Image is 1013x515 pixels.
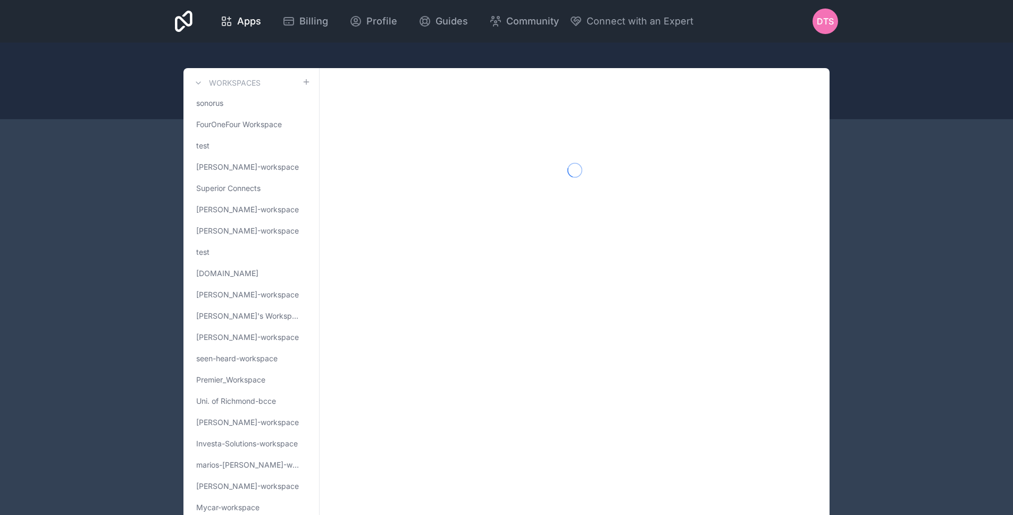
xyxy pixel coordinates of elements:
span: Guides [436,14,468,29]
span: Uni. of Richmond-bcce [196,396,276,406]
a: sonorus [192,94,311,113]
span: [PERSON_NAME]-workspace [196,417,299,428]
a: [PERSON_NAME]-workspace [192,157,311,177]
a: test [192,243,311,262]
span: sonorus [196,98,223,109]
a: [PERSON_NAME]-workspace [192,413,311,432]
span: FourOneFour Workspace [196,119,282,130]
a: [PERSON_NAME]-workspace [192,221,311,240]
a: Premier_Workspace [192,370,311,389]
a: [PERSON_NAME]-workspace [192,477,311,496]
a: [PERSON_NAME]-workspace [192,285,311,304]
a: Guides [410,10,476,33]
a: FourOneFour Workspace [192,115,311,134]
a: Workspaces [192,77,261,89]
span: Connect with an Expert [587,14,693,29]
span: marios-[PERSON_NAME]-workspace [196,460,302,470]
a: marios-[PERSON_NAME]-workspace [192,455,311,475]
a: [PERSON_NAME]-workspace [192,328,311,347]
a: Profile [341,10,406,33]
a: Superior Connects [192,179,311,198]
h3: Workspaces [209,78,261,88]
span: [PERSON_NAME]'s Workspace [196,311,302,321]
span: [PERSON_NAME]-workspace [196,332,299,343]
a: Investa-Solutions-workspace [192,434,311,453]
span: Mycar-workspace [196,502,259,513]
a: Apps [212,10,270,33]
span: Investa-Solutions-workspace [196,438,298,449]
a: Billing [274,10,337,33]
span: [PERSON_NAME]-workspace [196,226,299,236]
a: [PERSON_NAME]-workspace [192,200,311,219]
span: [PERSON_NAME]-workspace [196,162,299,172]
span: Profile [366,14,397,29]
span: DTS [817,15,834,28]
span: [PERSON_NAME]-workspace [196,481,299,492]
span: test [196,140,210,151]
span: Premier_Workspace [196,375,265,385]
a: Community [481,10,567,33]
span: Billing [299,14,328,29]
button: Connect with an Expert [570,14,693,29]
span: [DOMAIN_NAME] [196,268,258,279]
a: seen-heard-workspace [192,349,311,368]
span: Superior Connects [196,183,261,194]
span: Apps [237,14,261,29]
a: test [192,136,311,155]
span: [PERSON_NAME]-workspace [196,204,299,215]
span: Community [506,14,559,29]
span: seen-heard-workspace [196,353,278,364]
a: Uni. of Richmond-bcce [192,392,311,411]
span: [PERSON_NAME]-workspace [196,289,299,300]
a: [DOMAIN_NAME] [192,264,311,283]
a: [PERSON_NAME]'s Workspace [192,306,311,326]
span: test [196,247,210,257]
